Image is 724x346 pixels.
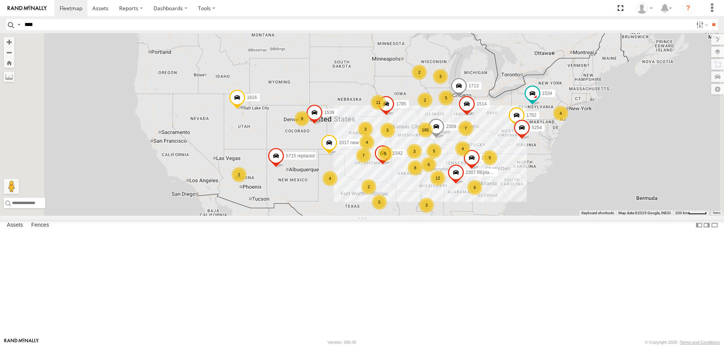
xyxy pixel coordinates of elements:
span: 1782 [526,113,537,118]
div: 5 [378,146,393,161]
div: 12 [430,171,445,186]
span: 1785 [396,101,406,107]
span: 2017 new [339,140,359,145]
a: Terms (opens in new tab) [713,212,721,215]
span: 1534 [542,91,552,96]
span: 1514 [477,101,487,107]
label: Search Filter Options [693,19,709,30]
button: Map Scale: 200 km per 45 pixels [673,210,709,216]
a: Visit our Website [4,338,39,346]
div: 2 [361,179,376,194]
div: Version: 306.00 [328,340,356,344]
div: 3 [433,69,448,84]
button: Keyboard shortcuts [581,210,614,216]
button: Zoom in [4,37,14,47]
label: Fences [28,220,53,230]
span: 5715 replaced [286,153,314,159]
span: 2309 [446,124,456,129]
div: © Copyright 2025 - [645,340,720,344]
div: 6 [421,157,436,172]
div: 6 [467,180,482,195]
div: 8 [408,160,423,175]
div: 5 [426,143,442,159]
span: 1616 [247,95,257,100]
a: Terms and Conditions [680,340,720,344]
div: 2 [417,93,433,108]
button: Zoom out [4,47,14,58]
div: 4 [455,141,470,156]
span: 5254 [532,125,542,130]
div: 2 [232,167,247,182]
img: rand-logo.svg [8,6,47,11]
label: Measure [4,72,14,82]
label: Assets [3,220,27,230]
button: Drag Pegman onto the map to open Street View [4,179,19,194]
div: 3 [419,198,434,213]
span: 200 km [675,211,688,215]
span: Map data ©2025 Google, INEGI [618,211,671,215]
div: 3 [358,122,373,137]
div: 5 [380,123,395,138]
div: 9 [295,111,310,126]
div: 5 [439,90,454,105]
div: Fred Welch [633,3,655,14]
div: 2 [412,65,427,80]
div: 11 [371,95,386,110]
label: Hide Summary Table [711,220,718,231]
div: 5 [482,150,497,165]
span: 2307 REplaced [466,169,497,175]
span: 1713 [469,83,479,88]
div: 3 [407,144,422,159]
label: Dock Summary Table to the Left [695,220,703,231]
div: 4 [359,135,374,150]
span: 1539 [324,110,334,115]
div: 7 [458,121,473,136]
div: 4 [553,106,568,121]
div: 4 [322,171,337,186]
div: 5 [372,195,387,210]
div: 7 [356,148,371,163]
label: Search Query [16,19,22,30]
label: Dock Summary Table to the Right [703,220,710,231]
label: Map Settings [711,84,724,95]
span: 1542 [393,151,403,156]
span: 1521 [482,155,492,160]
i: ? [682,2,694,14]
div: 165 [418,122,433,137]
button: Zoom Home [4,58,14,68]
